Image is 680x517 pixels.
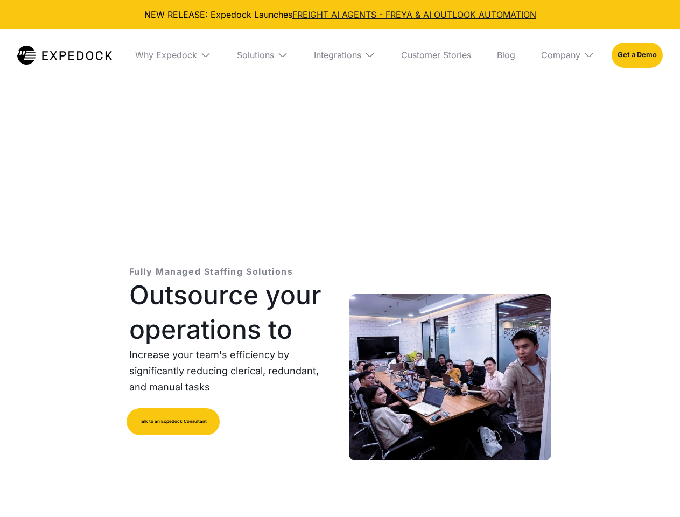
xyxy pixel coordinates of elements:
iframe: Chat Widget [626,465,680,517]
div: Integrations [305,29,384,81]
div: Integrations [314,50,361,60]
a: Get a Demo [612,43,663,67]
a: Talk to an Expedock Consultant [127,408,220,435]
a: Blog [488,29,524,81]
div: Company [541,50,580,60]
a: FREIGHT AI AGENTS - FREYA & AI OUTLOOK AUTOMATION [292,9,536,20]
div: Solutions [237,50,274,60]
div: Solutions [228,29,297,81]
div: Why Expedock [127,29,220,81]
div: Company [532,29,603,81]
div: Why Expedock [135,50,197,60]
div: NEW RELEASE: Expedock Launches [9,9,671,20]
p: Increase your team's efficiency by significantly reducing clerical, redundant, and manual tasks [129,347,332,395]
h1: Outsource your operations to [129,278,332,347]
a: Customer Stories [392,29,480,81]
p: Fully Managed Staffing Solutions [129,265,293,278]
